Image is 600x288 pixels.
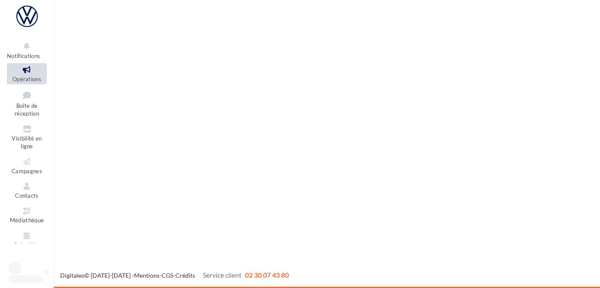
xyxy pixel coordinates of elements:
[162,272,173,279] a: CGS
[15,192,39,199] span: Contacts
[12,135,42,150] span: Visibilité en ligne
[7,180,47,201] a: Contacts
[245,271,289,279] span: 02 30 07 43 80
[7,155,47,176] a: Campagnes
[13,242,40,248] span: Calendrier
[12,76,41,83] span: Opérations
[134,272,159,279] a: Mentions
[7,123,47,152] a: Visibilité en ligne
[7,88,47,119] a: Boîte de réception
[12,168,42,175] span: Campagnes
[7,63,47,84] a: Opérations
[7,52,40,59] span: Notifications
[10,217,44,224] span: Médiathèque
[15,102,39,117] span: Boîte de réception
[60,272,85,279] a: Digitaleo
[203,271,242,279] span: Service client
[7,205,47,226] a: Médiathèque
[7,229,47,250] a: Calendrier
[60,272,289,279] span: © [DATE]-[DATE] - - -
[175,272,195,279] a: Crédits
